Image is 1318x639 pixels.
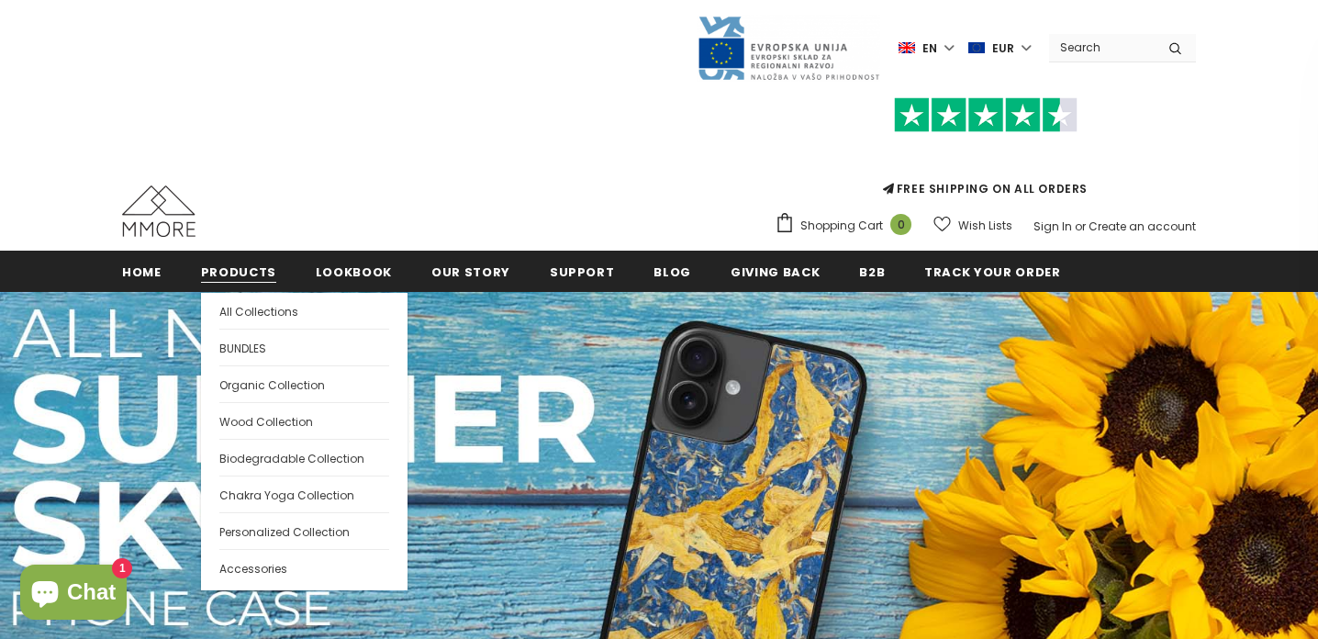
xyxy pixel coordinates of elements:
span: Personalized Collection [219,524,350,540]
span: en [922,39,937,58]
img: MMORE Cases [122,185,195,237]
iframe: Customer reviews powered by Trustpilot [775,132,1196,180]
input: Search Site [1049,34,1155,61]
a: Biodegradable Collection [219,439,389,476]
span: Organic Collection [219,377,325,393]
a: All Collections [219,293,389,329]
a: Personalized Collection [219,512,389,549]
img: i-lang-1.png [899,40,915,56]
img: Javni Razpis [697,15,880,82]
a: B2B [859,251,885,292]
a: Track your order [924,251,1060,292]
span: or [1075,219,1086,234]
a: support [550,251,615,292]
a: Lookbook [316,251,392,292]
inbox-online-store-chat: Shopify online store chat [15,565,132,624]
a: Shopping Cart 0 [775,212,921,240]
span: Giving back [731,263,820,281]
span: Chakra Yoga Collection [219,488,354,503]
span: FREE SHIPPING ON ALL ORDERS [775,106,1196,196]
span: BUNDLES [219,341,266,356]
span: Blog [653,263,691,281]
span: 0 [890,214,911,235]
a: Giving back [731,251,820,292]
span: Lookbook [316,263,392,281]
a: Blog [653,251,691,292]
a: Wish Lists [933,209,1012,241]
a: Wood Collection [219,402,389,439]
span: Our Story [431,263,510,281]
span: B2B [859,263,885,281]
span: Shopping Cart [800,217,883,235]
span: Accessories [219,561,287,577]
span: support [550,263,615,281]
img: Trust Pilot Stars [894,97,1078,133]
a: Sign In [1033,219,1072,234]
a: Home [122,251,162,292]
span: Wish Lists [958,217,1012,235]
a: Organic Collection [219,365,389,402]
span: Track your order [924,263,1060,281]
a: Accessories [219,549,389,586]
a: Chakra Yoga Collection [219,476,389,512]
a: Javni Razpis [697,39,880,55]
span: Wood Collection [219,414,313,430]
span: Home [122,263,162,281]
span: All Collections [219,304,298,319]
a: Our Story [431,251,510,292]
a: Create an account [1089,219,1196,234]
a: BUNDLES [219,329,389,365]
span: EUR [992,39,1014,58]
a: Products [201,251,276,292]
span: Biodegradable Collection [219,451,364,466]
span: Products [201,263,276,281]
